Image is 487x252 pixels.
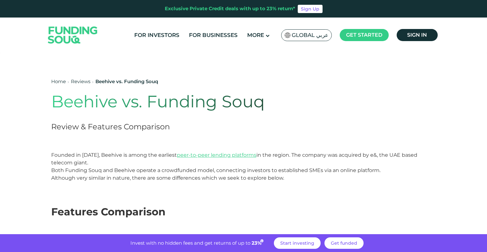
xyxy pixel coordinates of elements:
[95,78,158,85] div: Beehive vs. Funding Souq
[274,237,321,249] a: Start investing
[71,78,90,84] a: Reviews
[165,5,295,12] div: Exclusive Private Credit deals with up to 23% return*
[51,152,417,166] span: Founded in [DATE], Beehive is among the earliest in the region. The company was acquired by e&, t...
[51,121,359,132] h2: Review & Features Comparison
[407,32,427,38] span: Sign in
[285,32,290,38] img: SA Flag
[51,167,380,181] span: Both Funding Souq and Beehive operate a crowdfunded model, connecting investors to established SM...
[51,78,66,84] a: Home
[252,240,264,246] span: 23%
[247,32,264,38] span: More
[130,240,250,246] span: Invest with no hidden fees and get returns of up to
[261,239,263,243] i: 23% IRR (expected) ~ 15% Net yield (expected)
[51,232,436,248] div: For Investors
[42,19,104,51] img: Logo
[298,5,323,13] a: Sign Up
[280,240,314,246] span: Start investing
[324,237,364,249] a: Get funded
[331,240,357,246] span: Get funded
[133,30,181,40] a: For Investors
[51,92,359,112] h1: Beehive vs. Funding Souq
[397,29,438,41] a: Sign in
[346,32,382,38] span: Get started
[292,32,328,39] span: Global عربي
[187,30,239,40] a: For Businesses
[51,205,165,218] span: Features Comparison
[177,152,256,158] a: peer-to-peer lending platforms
